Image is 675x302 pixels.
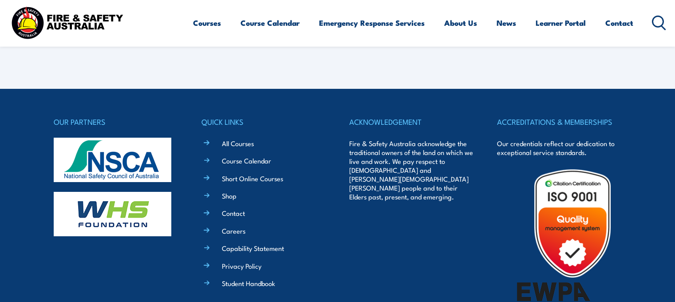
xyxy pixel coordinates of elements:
[54,138,171,182] img: nsca-logo-footer
[222,278,275,288] a: Student Handbook
[319,11,425,35] a: Emergency Response Services
[241,11,300,35] a: Course Calendar
[222,174,283,183] a: Short Online Courses
[605,11,633,35] a: Contact
[536,11,586,35] a: Learner Portal
[444,11,477,35] a: About Us
[54,192,171,236] img: whs-logo-footer
[222,191,237,200] a: Shop
[349,139,474,201] p: Fire & Safety Australia acknowledge the traditional owners of the land on which we live and work....
[517,168,628,279] img: Untitled design (19)
[222,208,245,218] a: Contact
[222,243,284,253] a: Capability Statement
[222,261,261,270] a: Privacy Policy
[349,115,474,128] h4: ACKNOWLEDGEMENT
[497,139,621,157] p: Our credentials reflect our dedication to exceptional service standards.
[222,139,254,148] a: All Courses
[201,115,326,128] h4: QUICK LINKS
[193,11,221,35] a: Courses
[54,115,178,128] h4: OUR PARTNERS
[222,156,271,165] a: Course Calendar
[222,226,245,235] a: Careers
[497,115,621,128] h4: ACCREDITATIONS & MEMBERSHIPS
[497,11,516,35] a: News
